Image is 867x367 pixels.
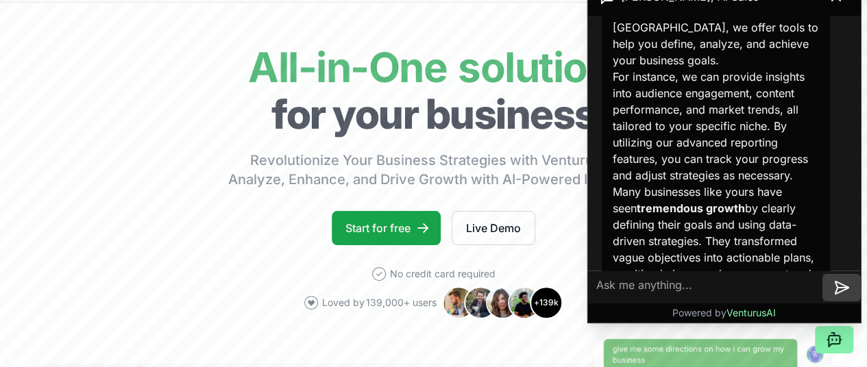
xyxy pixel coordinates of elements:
p: For instance, we can provide insights into audience engagement, content performance, and market t... [613,68,819,183]
img: Avatar 1 [442,286,475,319]
a: Start for free [332,211,441,245]
span: VenturusAI [726,307,776,318]
p: Many businesses like yours have seen by clearly defining their goals and using data-driven strate... [613,183,819,299]
p: Powered by [672,306,776,320]
a: Live Demo [452,211,535,245]
img: Avatar 4 [508,286,541,319]
img: Avatar 2 [464,286,497,319]
img: Avatar 3 [486,286,519,319]
strong: tremendous growth [637,201,745,215]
